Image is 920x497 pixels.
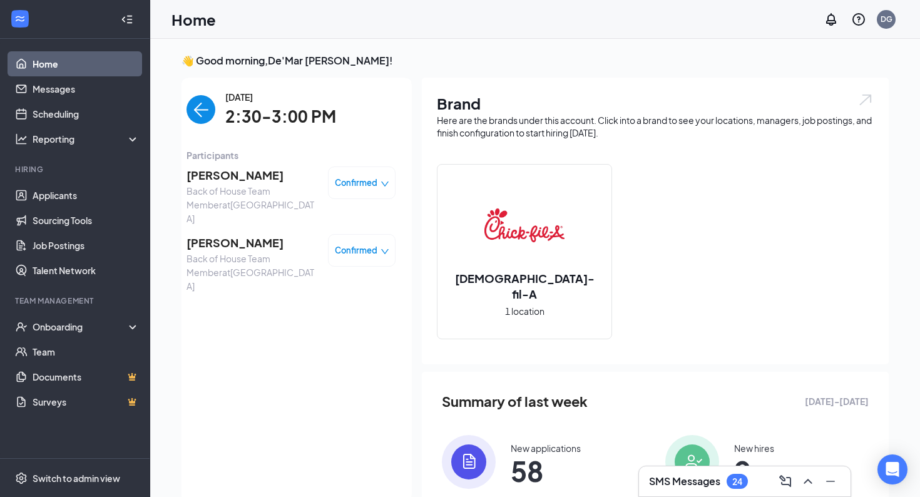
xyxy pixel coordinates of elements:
button: back-button [187,95,215,124]
span: Participants [187,148,396,162]
img: icon [442,435,496,489]
svg: WorkstreamLogo [14,13,26,25]
button: Minimize [820,471,841,491]
h1: Brand [437,93,874,114]
svg: QuestionInfo [851,12,866,27]
span: [DATE] [225,90,336,104]
span: [PERSON_NAME] [187,234,318,252]
h1: Home [171,9,216,30]
span: down [381,247,389,256]
svg: Minimize [823,474,838,489]
div: Open Intercom Messenger [877,454,907,484]
span: down [381,180,389,188]
span: Confirmed [335,244,377,257]
div: New applications [511,442,581,454]
span: 9 [734,459,774,482]
div: Switch to admin view [33,472,120,484]
a: Sourcing Tools [33,208,140,233]
div: Reporting [33,133,140,145]
span: 58 [511,459,581,482]
span: Back of House Team Member at [GEOGRAPHIC_DATA] [187,252,318,293]
svg: Notifications [824,12,839,27]
svg: Collapse [121,13,133,26]
span: 1 location [505,304,544,318]
button: ChevronUp [798,471,818,491]
div: Here are the brands under this account. Click into a brand to see your locations, managers, job p... [437,114,874,139]
span: 2:30-3:00 PM [225,104,336,130]
svg: ChevronUp [800,474,815,489]
h2: [DEMOGRAPHIC_DATA]-fil-A [437,270,611,302]
svg: UserCheck [15,320,28,333]
span: [DATE] - [DATE] [805,394,869,408]
span: Summary of last week [442,391,588,412]
a: SurveysCrown [33,389,140,414]
span: Confirmed [335,177,377,189]
span: [PERSON_NAME] [187,167,318,184]
div: Onboarding [33,320,129,333]
div: 24 [732,476,742,487]
svg: Settings [15,472,28,484]
img: open.6027fd2a22e1237b5b06.svg [857,93,874,107]
img: Chick-fil-A [484,185,565,265]
a: Job Postings [33,233,140,258]
a: DocumentsCrown [33,364,140,389]
button: ComposeMessage [775,471,795,491]
span: Back of House Team Member at [GEOGRAPHIC_DATA] [187,184,318,225]
a: Applicants [33,183,140,208]
h3: SMS Messages [649,474,720,488]
div: DG [881,14,892,24]
img: icon [665,435,719,489]
a: Team [33,339,140,364]
svg: Analysis [15,133,28,145]
div: Team Management [15,295,137,306]
a: Talent Network [33,258,140,283]
h3: 👋 Good morning, De'Mar [PERSON_NAME] ! [181,54,889,68]
svg: ComposeMessage [778,474,793,489]
a: Scheduling [33,101,140,126]
div: New hires [734,442,774,454]
a: Home [33,51,140,76]
a: Messages [33,76,140,101]
div: Hiring [15,164,137,175]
